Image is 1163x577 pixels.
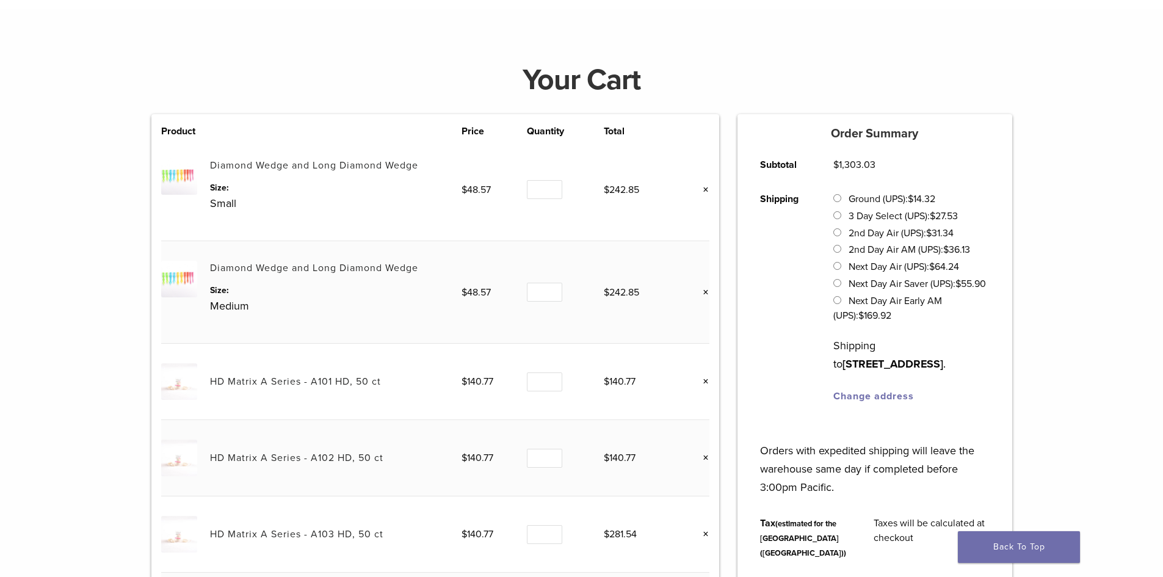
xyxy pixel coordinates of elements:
span: $ [833,159,839,171]
span: $ [858,310,864,322]
span: $ [604,376,609,388]
a: Change address [833,390,914,402]
bdi: 242.85 [604,184,639,196]
a: Remove this item [694,450,709,466]
bdi: 48.57 [462,184,491,196]
span: $ [462,286,467,299]
span: $ [604,452,609,464]
img: Diamond Wedge and Long Diamond Wedge [161,158,197,194]
label: Next Day Air Saver (UPS): [849,278,986,290]
bdi: 281.54 [604,528,637,540]
bdi: 140.77 [462,376,493,388]
a: Remove this item [694,182,709,198]
span: $ [930,210,935,222]
p: Shipping to . [833,336,989,373]
p: Small [210,194,462,212]
bdi: 27.53 [930,210,958,222]
span: $ [462,184,467,196]
label: Next Day Air (UPS): [849,261,959,273]
span: $ [929,261,935,273]
th: Price [462,124,527,139]
span: $ [604,184,609,196]
span: $ [943,244,949,256]
a: Back To Top [958,531,1080,563]
img: Diamond Wedge and Long Diamond Wedge [161,261,197,297]
a: Remove this item [694,285,709,300]
span: $ [604,528,609,540]
td: Taxes will be calculated at checkout [860,506,1003,570]
label: 3 Day Select (UPS): [849,210,958,222]
strong: [STREET_ADDRESS] [842,357,943,371]
span: $ [926,227,932,239]
a: Diamond Wedge and Long Diamond Wedge [210,159,418,172]
p: Orders with expedited shipping will leave the warehouse same day if completed before 3:00pm Pacific. [760,423,989,496]
bdi: 55.90 [955,278,986,290]
bdi: 64.24 [929,261,959,273]
bdi: 36.13 [943,244,970,256]
bdi: 140.77 [462,452,493,464]
bdi: 31.34 [926,227,954,239]
a: HD Matrix A Series - A101 HD, 50 ct [210,376,381,388]
img: HD Matrix A Series - A102 HD, 50 ct [161,440,197,476]
bdi: 169.92 [858,310,891,322]
p: Medium [210,297,462,315]
bdi: 1,303.03 [833,159,875,171]
a: Remove this item [694,526,709,542]
small: (estimated for the [GEOGRAPHIC_DATA] ([GEOGRAPHIC_DATA])) [760,519,846,558]
th: Tax [747,506,860,570]
h1: Your Cart [142,65,1021,95]
th: Shipping [747,182,820,413]
a: HD Matrix A Series - A103 HD, 50 ct [210,528,383,540]
th: Subtotal [747,148,820,182]
bdi: 140.77 [604,376,636,388]
dt: Size: [210,284,462,297]
h5: Order Summary [737,126,1012,141]
label: Next Day Air Early AM (UPS): [833,295,941,322]
span: $ [908,193,913,205]
span: $ [462,528,467,540]
th: Total [604,124,677,139]
bdi: 140.77 [462,528,493,540]
bdi: 242.85 [604,286,639,299]
img: HD Matrix A Series - A101 HD, 50 ct [161,363,197,399]
bdi: 14.32 [908,193,935,205]
span: $ [604,286,609,299]
bdi: 140.77 [604,452,636,464]
bdi: 48.57 [462,286,491,299]
label: 2nd Day Air AM (UPS): [849,244,970,256]
a: HD Matrix A Series - A102 HD, 50 ct [210,452,383,464]
th: Product [161,124,210,139]
img: HD Matrix A Series - A103 HD, 50 ct [161,516,197,552]
label: Ground (UPS): [849,193,935,205]
span: $ [462,452,467,464]
span: $ [462,376,467,388]
th: Quantity [527,124,604,139]
dt: Size: [210,181,462,194]
a: Diamond Wedge and Long Diamond Wedge [210,262,418,274]
label: 2nd Day Air (UPS): [849,227,954,239]
a: Remove this item [694,374,709,390]
span: $ [955,278,961,290]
